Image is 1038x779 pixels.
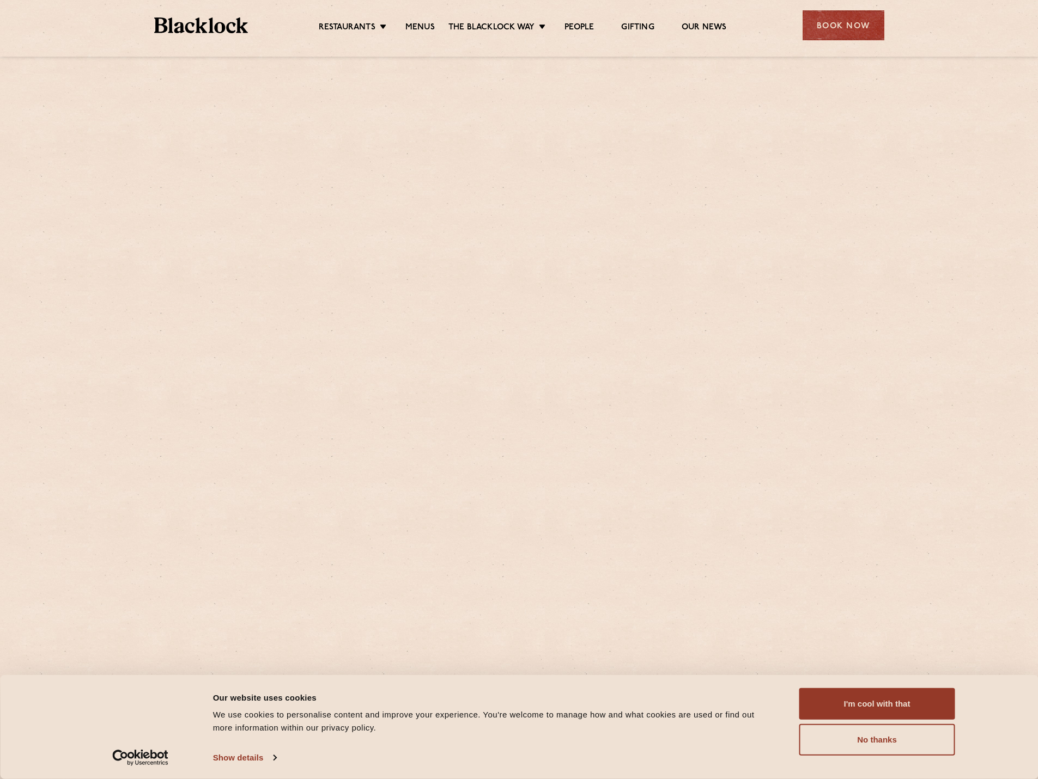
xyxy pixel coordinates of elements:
[621,22,654,34] a: Gifting
[799,724,955,756] button: No thanks
[682,22,727,34] a: Our News
[448,22,535,34] a: The Blacklock Way
[93,750,188,766] a: Usercentrics Cookiebot - opens in a new window
[154,17,248,33] img: BL_Textured_Logo-footer-cropped.svg
[319,22,375,34] a: Restaurants
[213,708,775,734] div: We use cookies to personalise content and improve your experience. You're welcome to manage how a...
[803,10,884,40] div: Book Now
[799,688,955,720] button: I'm cool with that
[213,691,775,704] div: Our website uses cookies
[564,22,594,34] a: People
[213,750,276,766] a: Show details
[405,22,435,34] a: Menus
